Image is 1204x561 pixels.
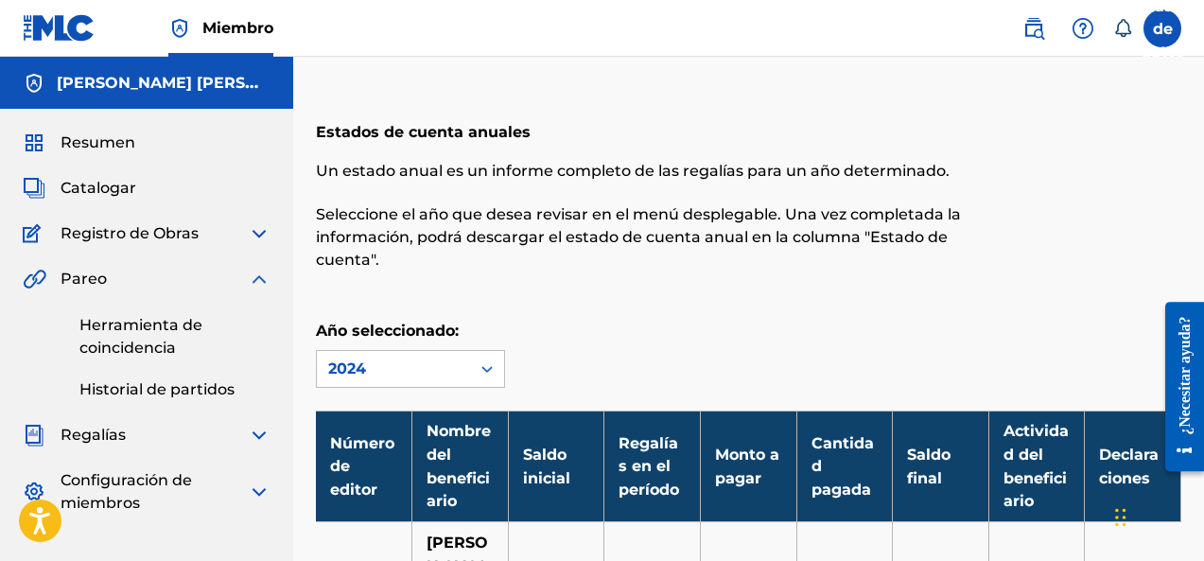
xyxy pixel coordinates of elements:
[1015,9,1053,47] a: Búsqueda pública
[57,74,332,92] font: [PERSON_NAME] [PERSON_NAME]
[715,446,779,487] font: Monto a pagar
[316,205,961,269] font: Seleccione el año que desea revisar en el menú desplegable. Una vez completada la información, po...
[1143,9,1181,47] div: Menú de usuario
[23,14,96,42] img: Logotipo del MLC
[23,177,136,200] a: CatalogarCatalogar
[61,426,126,444] font: Regalías
[1003,422,1069,510] font: Actividad del beneficiario
[79,380,235,398] font: Historial de partidos
[168,17,191,40] img: Titular de los derechos superior
[811,434,874,499] font: Cantidad pagada
[316,162,950,180] font: Un estado anual es un informe completo de las regalías para un año determinado.
[330,434,394,499] font: Número de editor
[23,131,45,154] img: Resumen
[79,316,202,357] font: Herramienta de coincidencia
[202,19,273,37] font: Miembro
[57,72,270,95] h5: DAURY MIGUEL BELTRE MÉNDEZ
[61,179,136,197] font: Catalogar
[61,133,135,151] font: Resumen
[61,224,199,242] font: Registro de Obras
[23,481,45,503] img: Configuración de miembros
[907,446,951,487] font: Saldo final
[61,270,107,288] font: Pareo
[1072,17,1094,40] img: ayuda
[523,446,570,487] font: Saldo inicial
[1099,446,1159,487] font: Declaraciones
[619,434,679,499] font: Regalías en el período
[23,131,135,154] a: ResumenResumen
[1109,470,1204,561] iframe: Widget de chat
[248,222,270,245] img: expandir
[23,424,45,447] img: Regalías
[248,268,270,290] img: expandir
[328,359,366,377] font: 2024
[316,322,459,340] font: Año seleccionado:
[1151,286,1204,489] iframe: Centro de recursos
[79,378,270,401] a: Historial de partidos
[79,314,270,359] a: Herramienta de coincidencia
[23,72,45,95] img: Cuentas
[23,177,45,200] img: Catalogar
[61,471,192,512] font: Configuración de miembros
[248,424,270,447] img: expandir
[427,422,491,510] font: Nombre del beneficiario
[1064,9,1102,47] div: Ayuda
[248,481,270,503] img: expandir
[1022,17,1045,40] img: buscar
[23,268,46,290] img: Pareo
[1113,19,1132,38] div: Notificaciones
[1115,489,1126,546] div: Arrastrar
[316,123,531,141] font: Estados de cuenta anuales
[23,222,47,245] img: Registro de Obras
